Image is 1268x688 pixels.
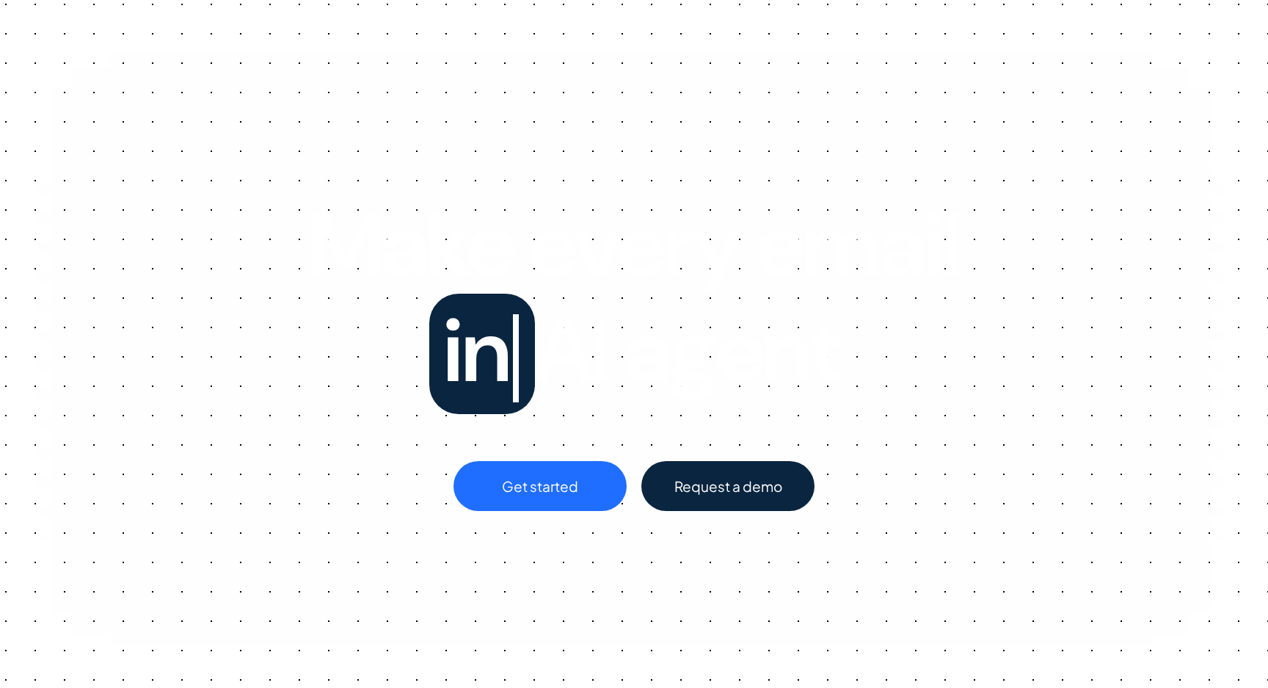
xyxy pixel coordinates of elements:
[1192,593,1261,662] iframe: Tidio Chat
[535,294,839,408] span: AI agent
[309,188,959,303] span: Make every email
[641,461,815,511] div: Request a demo
[453,461,627,511] a: Get started
[429,294,535,414] span: in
